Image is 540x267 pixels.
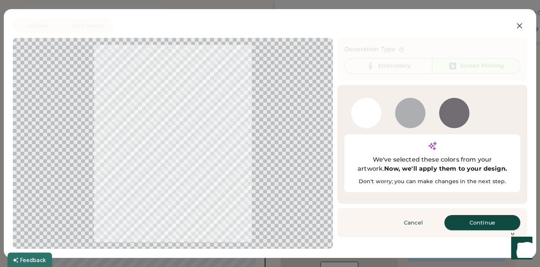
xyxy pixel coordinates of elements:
[387,215,440,230] button: Cancel
[378,62,411,70] div: Embroidery
[384,165,507,172] strong: Now, we'll apply them to your design.
[448,61,457,71] img: Ink%20-%20Selected.svg
[351,178,513,185] div: Don't worry; you can make changes in the next step.
[460,62,504,70] div: Screen Printing
[62,18,113,33] button: Print Ready
[504,233,537,265] iframe: Front Chat
[444,215,520,230] button: Continue
[351,155,513,173] div: We've selected these colors from your artwork.
[13,18,62,33] button: Original
[366,61,375,71] img: Thread%20-%20Unselected.svg
[344,45,396,54] div: Decoration Type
